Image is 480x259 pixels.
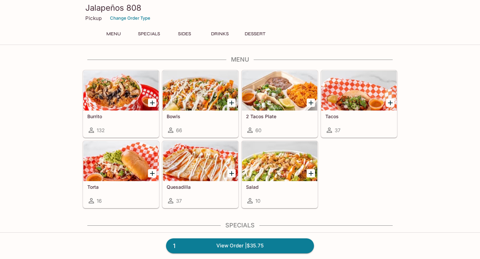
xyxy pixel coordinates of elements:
button: Add 2 Tacos Plate [307,99,315,107]
h5: Quesadilla [167,184,234,190]
button: Menu [99,29,129,39]
button: Drinks [205,29,235,39]
h4: Specials [83,222,397,229]
a: Bowls66 [162,70,238,137]
span: 10 [255,198,260,204]
a: 1View Order |$35.75 [166,238,314,253]
span: 60 [255,127,261,133]
p: Pickup [85,15,102,21]
h5: Bowls [167,114,234,119]
div: Bowls [163,71,238,111]
div: Quesadilla [163,141,238,181]
h5: Torta [87,184,155,190]
button: Add Tacos [386,99,394,107]
h5: Salad [246,184,313,190]
h3: Jalapeños 808 [85,3,395,13]
a: Quesadilla37 [162,141,238,208]
a: Tacos37 [321,70,397,137]
div: Salad [242,141,317,181]
button: Dessert [240,29,270,39]
span: 66 [176,127,182,133]
a: 2 Tacos Plate60 [242,70,318,137]
button: Sides [169,29,199,39]
div: 2 Tacos Plate [242,71,317,111]
button: Add Burrito [148,99,156,107]
span: 37 [176,198,182,204]
h5: Burrito [87,114,155,119]
a: Salad10 [242,141,318,208]
a: Burrito132 [83,70,159,137]
button: Specials [134,29,164,39]
span: 37 [335,127,340,133]
span: 132 [97,127,105,133]
button: Add Bowls [227,99,236,107]
div: Torta [83,141,159,181]
h5: Tacos [325,114,393,119]
button: Add Salad [307,169,315,177]
span: 1 [169,241,179,251]
button: Add Torta [148,169,156,177]
a: Torta16 [83,141,159,208]
button: Add Quesadilla [227,169,236,177]
span: 16 [97,198,102,204]
div: Burrito [83,71,159,111]
div: Tacos [321,71,397,111]
h5: 2 Tacos Plate [246,114,313,119]
h4: Menu [83,56,397,63]
button: Change Order Type [107,13,153,23]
